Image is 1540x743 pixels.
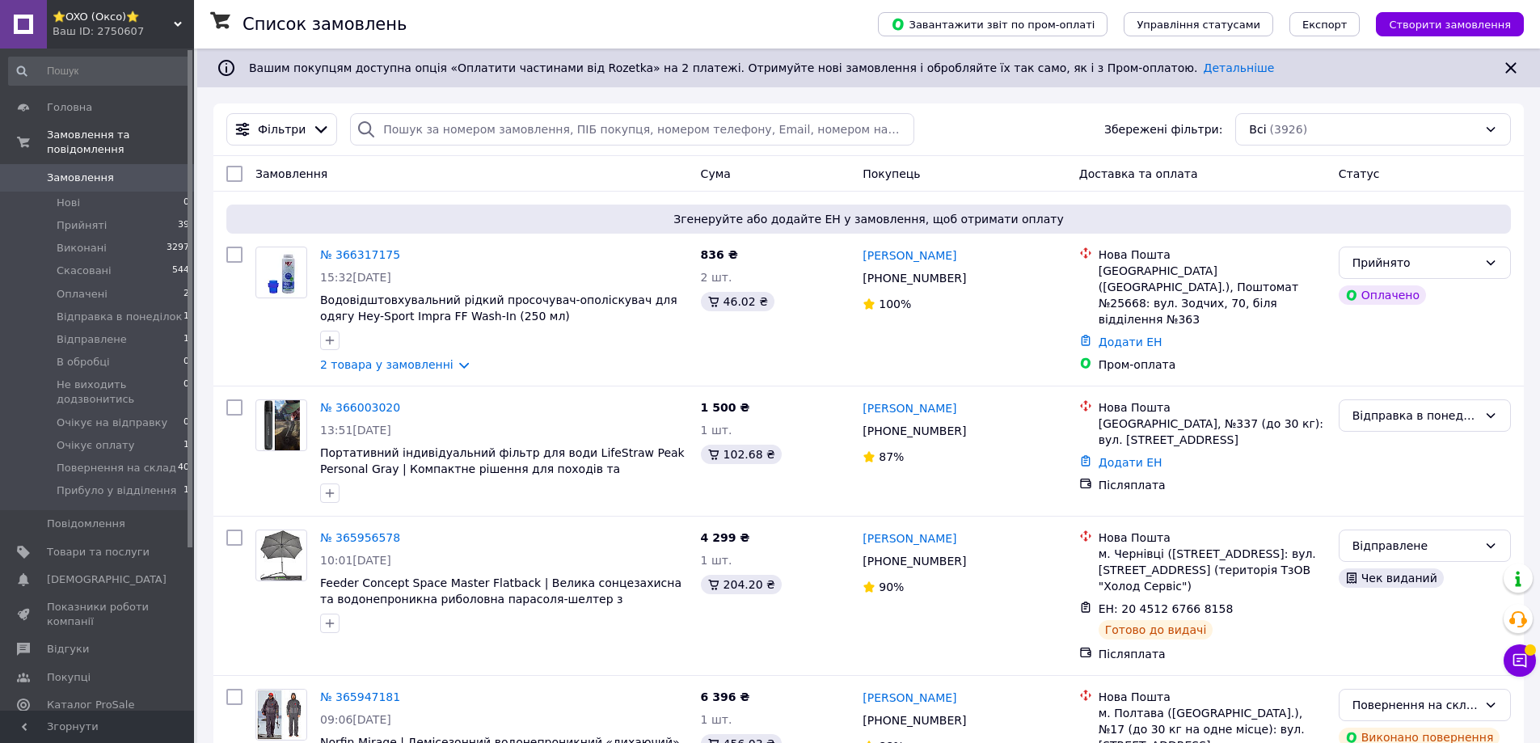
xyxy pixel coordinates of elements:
[57,332,127,347] span: Відправлене
[167,241,189,255] span: 3297
[1104,121,1222,137] span: Збережені фільтри:
[47,517,125,531] span: Повідомлення
[1137,19,1260,31] span: Управління статусами
[701,424,732,437] span: 1 шт.
[255,689,307,741] a: Фото товару
[879,298,911,310] span: 100%
[320,576,681,622] a: Feeder Concept Space Master Flatback | Велика сонцезахисна та водонепроникна риболовна парасоля-ш...
[1204,61,1275,74] a: Детальніше
[863,424,966,437] span: [PHONE_NUMBER]
[1339,167,1380,180] span: Статус
[57,196,80,210] span: Нові
[53,10,174,24] span: ⭐OXO (Оксо)⭐
[1099,357,1326,373] div: Пром-оплата
[57,264,112,278] span: Скасовані
[1352,407,1478,424] div: Відправка в понеділок
[320,690,400,703] a: № 365947181
[701,575,782,594] div: 204.20 ₴
[57,287,108,302] span: Оплачені
[47,128,194,157] span: Замовлення та повідомлення
[320,713,391,726] span: 09:06[DATE]
[264,247,297,298] img: Фото товару
[1099,477,1326,493] div: Післяплата
[1099,399,1326,416] div: Нова Пошта
[1389,19,1511,31] span: Створити замовлення
[320,293,677,323] a: Водовідштовхувальний рідкий просочувач-ополіскувач для одягу Hey-Sport Impra FF Wash-In (250 мл)
[184,196,189,210] span: 0
[47,642,89,656] span: Відгуки
[1124,12,1273,36] button: Управління статусами
[57,438,134,453] span: Очікує оплату
[1079,167,1198,180] span: Доставка та оплата
[53,24,194,39] div: Ваш ID: 2750607
[184,416,189,430] span: 0
[863,530,956,547] a: [PERSON_NAME]
[8,57,191,86] input: Пошук
[1339,568,1444,588] div: Чек виданий
[1352,537,1478,555] div: Відправлене
[178,218,189,233] span: 39
[1099,530,1326,546] div: Нова Пошта
[47,572,167,587] span: [DEMOGRAPHIC_DATA]
[57,378,184,407] span: Не виходить додзвонитись
[255,167,327,180] span: Замовлення
[879,580,904,593] span: 90%
[1099,689,1326,705] div: Нова Пошта
[320,401,400,414] a: № 366003020
[47,698,134,712] span: Каталог ProSale
[178,461,189,475] span: 40
[57,355,110,369] span: В обробці
[1360,17,1524,30] a: Створити замовлення
[184,310,189,324] span: 1
[47,670,91,685] span: Покупці
[233,211,1504,227] span: Згенеруйте або додайте ЕН у замовлення, щоб отримати оплату
[701,271,732,284] span: 2 шт.
[255,530,307,581] a: Фото товару
[320,446,685,492] a: Портативний індивідуальний фільтр для води LifeStraw Peak Personal Gray | Компактне рішення для п...
[1339,285,1426,305] div: Оплачено
[891,17,1095,32] span: Завантажити звіт по пром-оплаті
[255,399,307,451] a: Фото товару
[1099,646,1326,662] div: Післяплата
[701,713,732,726] span: 1 шт.
[1099,620,1213,640] div: Готово до видачі
[184,378,189,407] span: 0
[1302,19,1348,31] span: Експорт
[1376,12,1524,36] button: Створити замовлення
[879,450,904,463] span: 87%
[258,121,306,137] span: Фільтри
[57,483,176,498] span: Прибуло у відділення
[1289,12,1361,36] button: Експорт
[57,218,107,233] span: Прийняті
[701,248,738,261] span: 836 ₴
[1099,336,1162,348] a: Додати ЕН
[57,310,182,324] span: Відправка в понеділок
[320,554,391,567] span: 10:01[DATE]
[1352,696,1478,714] div: Повернення на склад
[320,424,391,437] span: 13:51[DATE]
[701,554,732,567] span: 1 шт.
[350,113,913,146] input: Пошук за номером замовлення, ПІБ покупця, номером телефону, Email, номером накладної
[701,292,774,311] div: 46.02 ₴
[257,690,306,740] img: Фото товару
[320,531,400,544] a: № 365956578
[701,531,750,544] span: 4 299 ₴
[243,15,407,34] h1: Список замовлень
[863,714,966,727] span: [PHONE_NUMBER]
[184,483,189,498] span: 1
[701,690,750,703] span: 6 396 ₴
[1352,254,1478,272] div: Прийнято
[184,438,189,453] span: 1
[1249,121,1266,137] span: Всі
[320,271,391,284] span: 15:32[DATE]
[57,461,176,475] span: Повернення на склад
[863,555,966,568] span: [PHONE_NUMBER]
[1099,456,1162,469] a: Додати ЕН
[701,167,731,180] span: Cума
[701,445,782,464] div: 102.68 ₴
[863,272,966,285] span: [PHONE_NUMBER]
[184,332,189,347] span: 1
